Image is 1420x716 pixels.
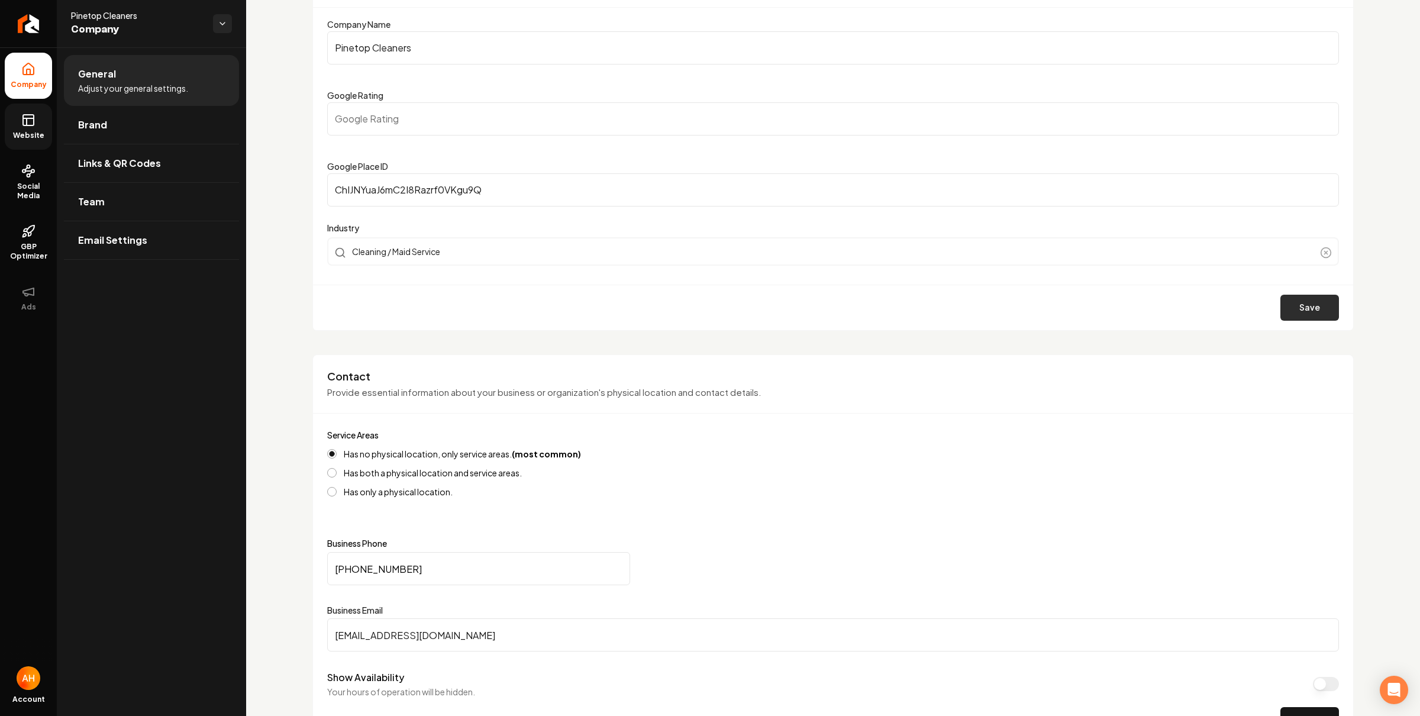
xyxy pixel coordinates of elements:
[344,469,522,477] label: Has both a physical location and service areas.
[64,144,239,182] a: Links & QR Codes
[5,215,52,270] a: GBP Optimizer
[18,14,40,33] img: Rebolt Logo
[327,90,383,101] label: Google Rating
[1380,676,1408,704] div: Open Intercom Messenger
[5,275,52,321] button: Ads
[327,686,475,698] p: Your hours of operation will be hidden.
[5,154,52,210] a: Social Media
[17,666,40,690] img: Anthony Hurgoi
[78,195,105,209] span: Team
[78,118,107,132] span: Brand
[327,604,1339,616] label: Business Email
[327,430,379,440] label: Service Areas
[327,539,1339,547] label: Business Phone
[1280,295,1339,321] button: Save
[78,82,188,94] span: Adjust your general settings.
[327,386,1339,399] p: Provide essential information about your business or organization's physical location and contact...
[327,369,1339,383] h3: Contact
[344,450,581,458] label: Has no physical location, only service areas.
[5,104,52,150] a: Website
[78,67,116,81] span: General
[327,19,390,30] label: Company Name
[64,221,239,259] a: Email Settings
[71,21,204,38] span: Company
[512,449,581,459] strong: (most common)
[17,302,41,312] span: Ads
[71,9,204,21] span: Pinetop Cleaners
[5,182,52,201] span: Social Media
[64,106,239,144] a: Brand
[6,80,51,89] span: Company
[17,666,40,690] button: Open user button
[12,695,45,704] span: Account
[327,618,1339,652] input: Business Email
[8,131,49,140] span: Website
[78,156,161,170] span: Links & QR Codes
[327,173,1339,207] input: Google Place ID
[5,242,52,261] span: GBP Optimizer
[327,221,1339,235] label: Industry
[344,488,453,496] label: Has only a physical location.
[327,102,1339,136] input: Google Rating
[327,31,1339,64] input: Company Name
[64,183,239,221] a: Team
[327,161,388,172] label: Google Place ID
[327,671,404,683] label: Show Availability
[78,233,147,247] span: Email Settings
